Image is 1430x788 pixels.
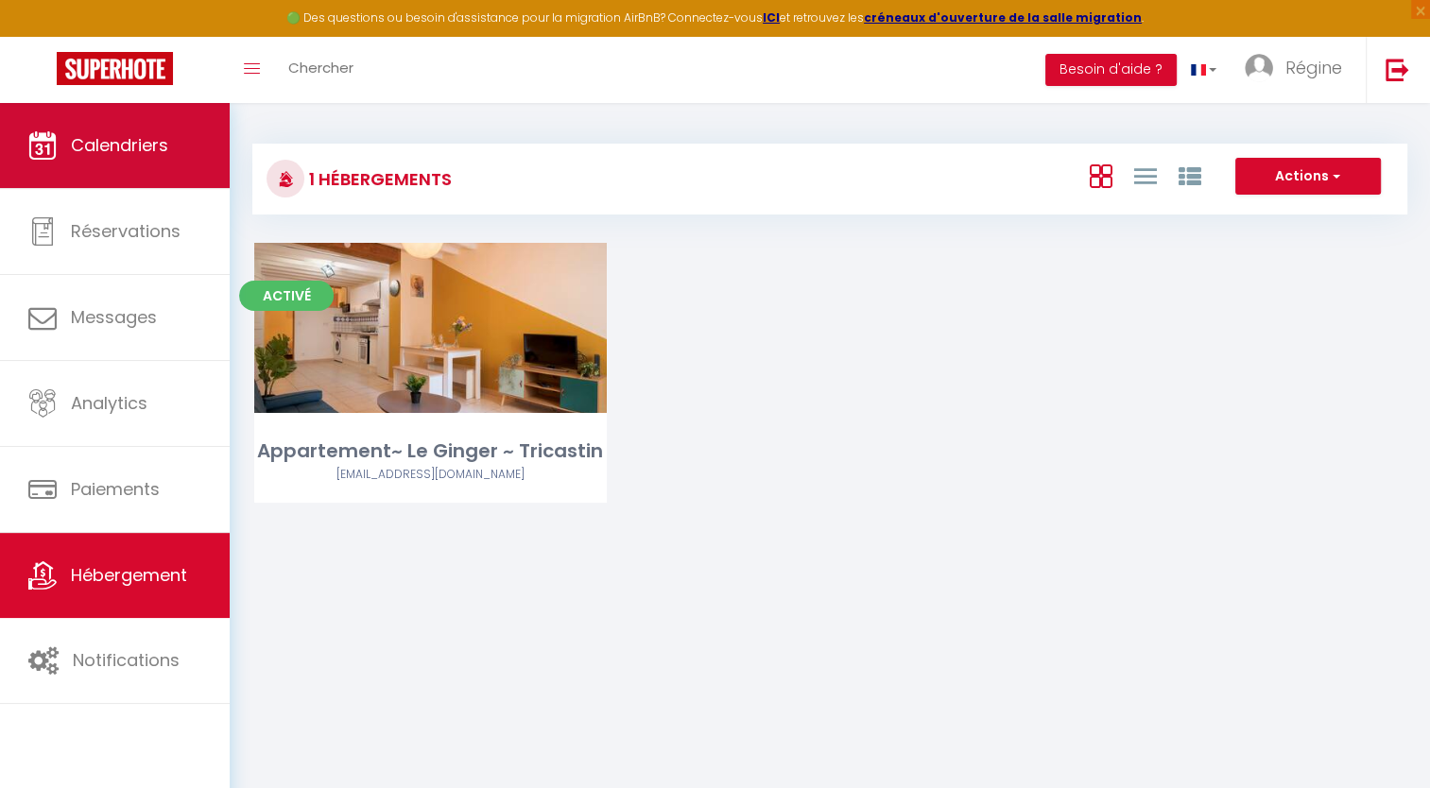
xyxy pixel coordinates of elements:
span: Notifications [73,648,180,672]
h3: 1 Hébergements [304,158,452,200]
img: logout [1386,58,1409,81]
a: ... Régine [1231,37,1366,103]
button: Ouvrir le widget de chat LiveChat [15,8,72,64]
span: Régine [1285,56,1342,79]
span: Paiements [71,477,160,501]
a: créneaux d'ouverture de la salle migration [864,9,1142,26]
span: Activé [239,281,334,311]
button: Actions [1235,158,1381,196]
span: Messages [71,305,157,329]
div: Airbnb [254,466,607,484]
span: Hébergement [71,563,187,587]
a: Vue en Box [1089,160,1111,191]
a: ICI [763,9,780,26]
img: ... [1245,54,1273,82]
div: Appartement~ Le Ginger ~ Tricastin [254,437,607,466]
span: Réservations [71,219,181,243]
a: Vue en Liste [1133,160,1156,191]
span: Analytics [71,391,147,415]
a: Chercher [274,37,368,103]
span: Calendriers [71,133,168,157]
img: Super Booking [57,52,173,85]
span: Chercher [288,58,353,77]
a: Vue par Groupe [1178,160,1200,191]
button: Besoin d'aide ? [1045,54,1177,86]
